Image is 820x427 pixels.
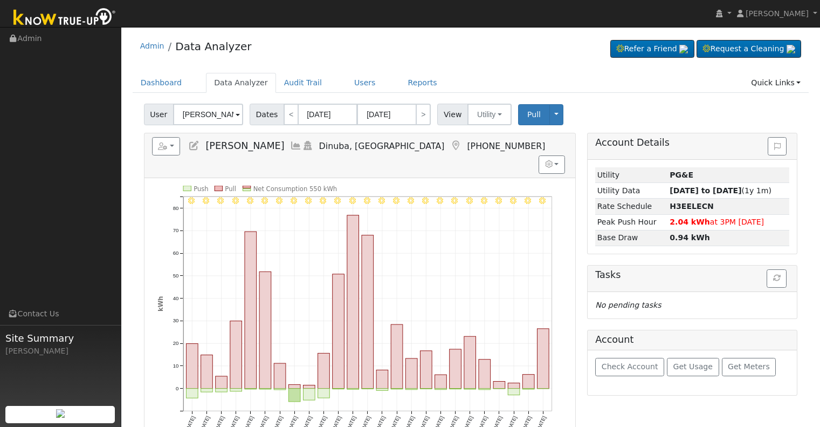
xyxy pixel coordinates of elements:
[334,197,341,204] i: 8/08 - Clear
[595,334,633,345] h5: Account
[347,389,359,390] rect: onclick=""
[595,301,661,309] i: No pending tasks
[450,140,461,151] a: Map
[510,197,516,204] i: 8/20 - Clear
[420,351,432,389] rect: onclick=""
[481,197,487,204] i: 8/18 - Clear
[276,197,282,204] i: 8/04 - Clear
[176,385,178,391] text: 0
[305,197,312,204] i: 8/06 - Clear
[5,331,115,345] span: Site Summary
[527,110,541,119] span: Pull
[405,389,417,390] rect: onclick=""
[261,197,268,204] i: 8/03 - Clear
[156,296,164,311] text: kWh
[186,344,198,389] rect: onclick=""
[787,45,795,53] img: retrieve
[302,140,314,151] a: Login As (last Never)
[391,324,403,389] rect: onclick=""
[259,272,271,389] rect: onclick=""
[450,389,461,389] rect: onclick=""
[347,215,359,389] rect: onclick=""
[405,358,417,389] rect: onclick=""
[400,73,445,93] a: Reports
[376,370,388,388] rect: onclick=""
[420,389,432,389] rect: onclick=""
[450,349,461,389] rect: onclick=""
[173,273,178,279] text: 50
[538,329,549,389] rect: onclick=""
[173,250,178,256] text: 60
[743,73,809,93] a: Quick Links
[467,104,512,125] button: Utility
[464,336,476,389] rect: onclick=""
[205,140,284,151] span: [PERSON_NAME]
[349,197,355,204] i: 8/09 - Clear
[670,171,693,179] strong: ID: 16673606, authorized: 05/07/25
[746,9,809,18] span: [PERSON_NAME]
[602,362,658,371] span: Check Account
[188,140,200,151] a: Edit User (29542)
[284,104,299,125] a: <
[435,389,447,390] rect: onclick=""
[56,409,65,418] img: retrieve
[303,385,315,389] rect: onclick=""
[201,389,212,392] rect: onclick=""
[670,218,710,226] strong: 2.04 kWh
[245,389,257,389] rect: onclick=""
[173,295,178,301] text: 40
[194,185,209,192] text: Push
[259,389,271,389] rect: onclick=""
[522,375,534,389] rect: onclick=""
[290,140,302,151] a: Multi-Series Graph
[376,389,388,391] rect: onclick=""
[610,40,694,58] a: Refer a Friend
[595,269,789,281] h5: Tasks
[391,389,403,389] rect: onclick=""
[668,214,790,230] td: at 3PM [DATE]
[288,384,300,388] rect: onclick=""
[232,197,238,204] i: 8/01 - Clear
[422,197,429,204] i: 8/14 - Clear
[464,389,476,389] rect: onclick=""
[595,358,664,376] button: Check Account
[362,235,374,389] rect: onclick=""
[595,214,667,230] td: Peak Push Hour
[539,197,546,204] i: 8/22 - MostlyClear
[250,104,284,125] span: Dates
[175,40,251,53] a: Data Analyzer
[437,104,468,125] span: View
[595,183,667,199] td: Utility Data
[437,197,443,204] i: 8/15 - Clear
[364,197,370,204] i: 8/10 - Clear
[518,104,550,125] button: Pull
[467,141,545,151] span: [PHONE_NUMBER]
[466,197,473,204] i: 8/17 - Clear
[173,227,178,233] text: 70
[479,389,491,390] rect: onclick=""
[333,389,344,389] rect: onclick=""
[276,73,330,93] a: Audit Trail
[186,389,198,398] rect: onclick=""
[495,197,502,204] i: 8/19 - Clear
[408,197,414,204] i: 8/13 - Clear
[525,197,531,204] i: 8/21 - MostlyClear
[303,389,315,400] rect: onclick=""
[173,317,178,323] text: 30
[274,363,286,389] rect: onclick=""
[508,383,520,389] rect: onclick=""
[173,205,178,211] text: 80
[188,197,195,204] i: 7/29 - Clear
[435,375,447,389] rect: onclick=""
[673,362,713,371] span: Get Usage
[767,269,787,288] button: Refresh
[416,104,431,125] a: >
[245,232,257,389] rect: onclick=""
[206,73,276,93] a: Data Analyzer
[508,389,520,395] rect: onclick=""
[667,358,719,376] button: Get Usage
[679,45,688,53] img: retrieve
[697,40,801,58] a: Request a Cleaning
[288,389,300,402] rect: onclick=""
[378,197,385,204] i: 8/11 - Clear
